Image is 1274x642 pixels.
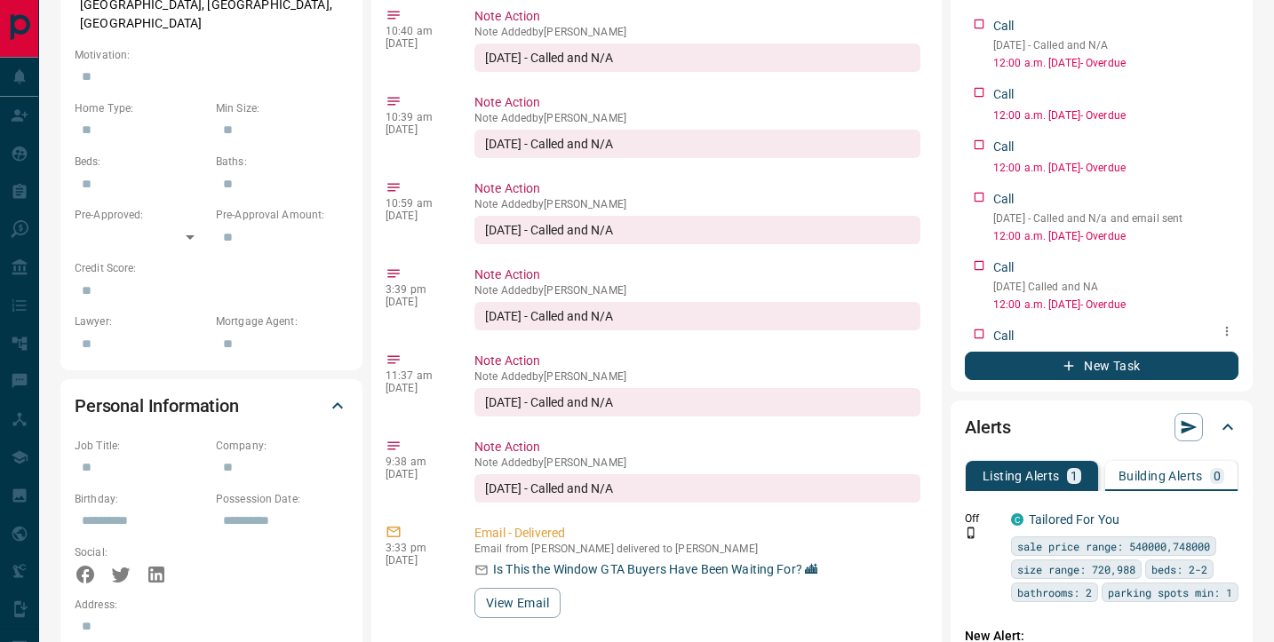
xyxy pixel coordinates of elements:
[386,111,448,123] p: 10:39 am
[386,369,448,382] p: 11:37 am
[386,382,448,394] p: [DATE]
[474,588,561,618] button: View Email
[993,85,1015,104] p: Call
[993,210,1238,226] p: [DATE] - Called and N/a and email sent
[75,100,207,116] p: Home Type:
[1017,537,1210,555] span: sale price range: 540000,748000
[1119,470,1203,482] p: Building Alerts
[474,112,920,124] p: Note Added by [PERSON_NAME]
[474,370,920,383] p: Note Added by [PERSON_NAME]
[386,37,448,50] p: [DATE]
[965,413,1011,441] h2: Alerts
[993,55,1238,71] p: 12:00 a.m. [DATE] - Overdue
[993,297,1238,313] p: 12:00 a.m. [DATE] - Overdue
[75,207,207,223] p: Pre-Approved:
[1108,583,1232,601] span: parking spots min: 1
[75,392,239,420] h2: Personal Information
[993,228,1238,244] p: 12:00 a.m. [DATE] - Overdue
[386,123,448,136] p: [DATE]
[386,296,448,308] p: [DATE]
[993,37,1238,53] p: [DATE] - Called and N/A
[216,491,348,507] p: Possession Date:
[474,26,920,38] p: Note Added by [PERSON_NAME]
[1017,560,1135,578] span: size range: 720,988
[993,17,1015,36] p: Call
[474,352,920,370] p: Note Action
[75,260,348,276] p: Credit Score:
[386,554,448,567] p: [DATE]
[474,543,920,555] p: Email from [PERSON_NAME] delivered to [PERSON_NAME]
[993,327,1015,345] p: Call
[474,388,920,416] div: [DATE] - Called and N/A
[1071,470,1078,482] p: 1
[993,190,1015,209] p: Call
[75,47,348,63] p: Motivation:
[474,284,920,297] p: Note Added by [PERSON_NAME]
[75,154,207,170] p: Beds:
[75,491,207,507] p: Birthday:
[474,44,920,72] div: [DATE] - Called and N/A
[75,544,207,560] p: Social:
[386,468,448,480] p: [DATE]
[965,511,1000,527] p: Off
[983,470,1060,482] p: Listing Alerts
[965,352,1238,380] button: New Task
[1151,560,1207,578] span: beds: 2-2
[75,438,207,454] p: Job Title:
[474,474,920,503] div: [DATE] - Called and N/A
[474,7,920,26] p: Note Action
[386,197,448,210] p: 10:59 am
[75,597,348,613] p: Address:
[474,438,920,456] p: Note Action
[216,207,348,223] p: Pre-Approval Amount:
[993,138,1015,156] p: Call
[75,384,348,427] div: Personal Information
[474,130,920,158] div: [DATE] - Called and N/A
[216,100,348,116] p: Min Size:
[474,198,920,210] p: Note Added by [PERSON_NAME]
[993,160,1238,176] p: 12:00 a.m. [DATE] - Overdue
[474,302,920,330] div: [DATE] - Called and N/A
[386,25,448,37] p: 10:40 am
[1029,512,1119,527] a: Tailored For You
[965,406,1238,448] div: Alerts
[75,313,207,329] p: Lawyer:
[474,266,920,284] p: Note Action
[1011,513,1023,526] div: condos.ca
[386,210,448,222] p: [DATE]
[965,527,977,539] svg: Push Notification Only
[1017,583,1092,601] span: bathrooms: 2
[386,542,448,554] p: 3:33 pm
[474,524,920,543] p: Email - Delivered
[993,258,1015,277] p: Call
[474,216,920,244] div: [DATE] - Called and N/A
[474,456,920,469] p: Note Added by [PERSON_NAME]
[216,438,348,454] p: Company:
[1214,470,1221,482] p: 0
[993,107,1238,123] p: 12:00 a.m. [DATE] - Overdue
[493,560,817,579] p: Is This the Window GTA Buyers Have Been Waiting For? 🏙
[386,456,448,468] p: 9:38 am
[216,313,348,329] p: Mortgage Agent:
[993,279,1238,295] p: [DATE] Called and NA
[474,179,920,198] p: Note Action
[386,283,448,296] p: 3:39 pm
[474,93,920,112] p: Note Action
[216,154,348,170] p: Baths:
